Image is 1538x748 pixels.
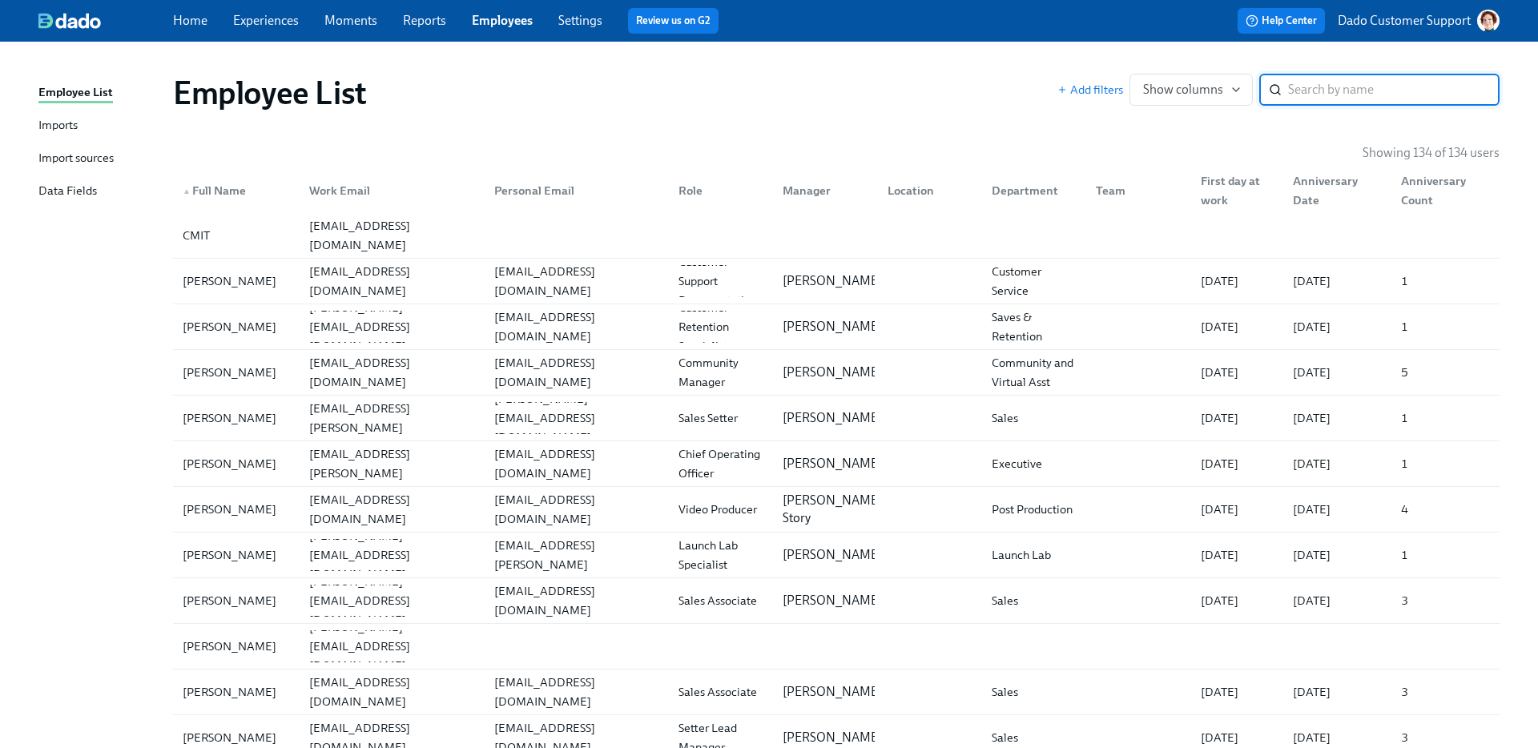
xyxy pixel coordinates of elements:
[672,252,770,310] div: Customer Support Representative
[1286,408,1388,428] div: [DATE]
[303,490,481,529] div: [EMAIL_ADDRESS][DOMAIN_NAME]
[636,13,711,29] a: Review us on G2
[1477,10,1500,32] img: AATXAJw-nxTkv1ws5kLOi-TQIsf862R-bs_0p3UQSuGH=s96-c
[1194,545,1280,565] div: [DATE]
[985,262,1083,300] div: Customer Service
[1286,591,1388,610] div: [DATE]
[303,262,481,300] div: [EMAIL_ADDRESS][DOMAIN_NAME]
[1194,728,1280,747] div: [DATE]
[1286,500,1388,519] div: [DATE]
[1194,271,1280,291] div: [DATE]
[1286,728,1388,747] div: [DATE]
[672,682,770,702] div: Sales Associate
[776,181,874,200] div: Manager
[672,536,770,574] div: Launch Lab Specialist
[303,526,481,584] div: [PERSON_NAME][EMAIL_ADDRESS][DOMAIN_NAME]
[1395,545,1496,565] div: 1
[176,175,296,207] div: ▲Full Name
[985,545,1083,565] div: Launch Lab
[173,578,1500,623] div: [PERSON_NAME][PERSON_NAME][EMAIL_ADDRESS][DOMAIN_NAME][EMAIL_ADDRESS][DOMAIN_NAME]Sales Associate...
[488,444,666,483] div: [EMAIL_ADDRESS][DOMAIN_NAME]
[1395,271,1496,291] div: 1
[985,308,1083,346] div: Saves & Retention
[481,175,666,207] div: Personal Email
[176,181,296,200] div: Full Name
[979,175,1083,207] div: Department
[1286,363,1388,382] div: [DATE]
[176,408,296,428] div: [PERSON_NAME]
[672,181,770,200] div: Role
[783,592,882,609] p: [PERSON_NAME]
[783,492,882,527] p: [PERSON_NAME] Story
[173,304,1500,350] a: [PERSON_NAME][PERSON_NAME][EMAIL_ADDRESS][DOMAIN_NAME][EMAIL_ADDRESS][DOMAIN_NAME]Customer Retent...
[173,441,1500,487] a: [PERSON_NAME][PERSON_NAME][EMAIL_ADDRESS][PERSON_NAME][DOMAIN_NAME][EMAIL_ADDRESS][DOMAIN_NAME]Ch...
[985,682,1083,702] div: Sales
[1338,10,1500,32] button: Dado Customer Support
[176,317,296,336] div: [PERSON_NAME]
[672,298,770,356] div: Customer Retention Specialist
[38,83,160,103] a: Employee List
[1286,317,1388,336] div: [DATE]
[1338,12,1471,30] p: Dado Customer Support
[1286,171,1388,210] div: Anniversary Date
[1395,682,1496,702] div: 3
[176,500,296,519] div: [PERSON_NAME]
[1194,408,1280,428] div: [DATE]
[1194,591,1280,610] div: [DATE]
[783,729,882,746] p: [PERSON_NAME]
[1194,317,1280,336] div: [DATE]
[1238,8,1325,34] button: Help Center
[176,591,296,610] div: [PERSON_NAME]
[783,318,882,336] p: [PERSON_NAME]
[1143,82,1239,98] span: Show columns
[303,380,481,456] div: [PERSON_NAME][EMAIL_ADDRESS][PERSON_NAME][DOMAIN_NAME]
[1286,454,1388,473] div: [DATE]
[176,682,296,702] div: [PERSON_NAME]
[1395,728,1496,747] div: 3
[303,425,481,502] div: [PERSON_NAME][EMAIL_ADDRESS][PERSON_NAME][DOMAIN_NAME]
[303,353,481,392] div: [EMAIL_ADDRESS][DOMAIN_NAME]
[324,13,377,28] a: Moments
[176,637,296,656] div: [PERSON_NAME]
[1194,363,1280,382] div: [DATE]
[173,441,1500,486] div: [PERSON_NAME][PERSON_NAME][EMAIL_ADDRESS][PERSON_NAME][DOMAIN_NAME][EMAIL_ADDRESS][DOMAIN_NAME]Ch...
[1286,682,1388,702] div: [DATE]
[173,350,1500,396] a: [PERSON_NAME][EMAIL_ADDRESS][DOMAIN_NAME][EMAIL_ADDRESS][DOMAIN_NAME]Community Manager[PERSON_NAM...
[985,591,1083,610] div: Sales
[1388,175,1496,207] div: Anniversary Count
[488,490,666,529] div: [EMAIL_ADDRESS][DOMAIN_NAME]
[1194,682,1280,702] div: [DATE]
[1089,181,1187,200] div: Team
[783,272,882,290] p: [PERSON_NAME]
[770,175,874,207] div: Manager
[488,517,666,593] div: [PERSON_NAME][EMAIL_ADDRESS][PERSON_NAME][DOMAIN_NAME]
[985,408,1083,428] div: Sales
[783,455,882,473] p: [PERSON_NAME]
[176,454,296,473] div: [PERSON_NAME]
[666,175,770,207] div: Role
[1057,82,1123,98] span: Add filters
[38,182,160,202] a: Data Fields
[488,262,666,300] div: [EMAIL_ADDRESS][DOMAIN_NAME]
[173,213,1500,258] div: CMIT[EMAIL_ADDRESS][DOMAIN_NAME]
[38,116,78,136] div: Imports
[488,308,666,346] div: [EMAIL_ADDRESS][DOMAIN_NAME]
[38,149,160,169] a: Import sources
[303,181,481,200] div: Work Email
[1395,363,1496,382] div: 5
[303,216,481,255] div: [EMAIL_ADDRESS][DOMAIN_NAME]
[173,670,1500,715] a: [PERSON_NAME][EMAIL_ADDRESS][DOMAIN_NAME][EMAIL_ADDRESS][DOMAIN_NAME]Sales Associate[PERSON_NAME]...
[173,396,1500,440] div: [PERSON_NAME][PERSON_NAME][EMAIL_ADDRESS][PERSON_NAME][DOMAIN_NAME][PERSON_NAME][EMAIL_ADDRESS][D...
[1286,545,1388,565] div: [DATE]
[176,728,296,747] div: [PERSON_NAME]
[488,581,666,620] div: [EMAIL_ADDRESS][DOMAIN_NAME]
[488,353,666,392] div: [EMAIL_ADDRESS][DOMAIN_NAME]
[173,13,207,28] a: Home
[38,116,160,136] a: Imports
[38,182,97,202] div: Data Fields
[1288,74,1500,106] input: Search by name
[672,500,770,519] div: Video Producer
[1129,74,1253,106] button: Show columns
[1395,171,1496,210] div: Anniversary Count
[176,271,296,291] div: [PERSON_NAME]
